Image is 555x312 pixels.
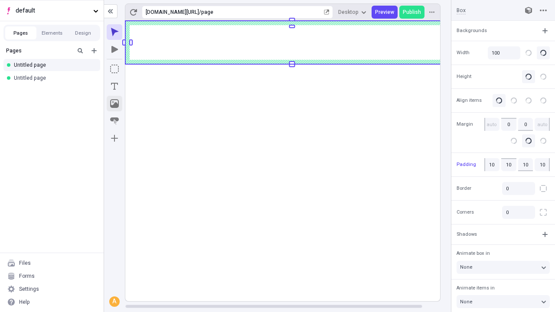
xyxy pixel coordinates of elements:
div: Settings [19,286,39,292]
button: Add new [89,45,99,56]
button: Middle [507,94,520,107]
button: Preview [372,6,398,19]
button: Percentage [537,46,550,59]
span: Corners [457,209,474,216]
input: auto [518,118,533,131]
div: [URL][DOMAIN_NAME] [146,9,199,16]
div: A [110,297,119,306]
div: Files [19,260,31,266]
button: Box [107,61,122,77]
span: Preview [375,9,394,16]
button: Space between [537,94,550,107]
span: Border [457,185,471,192]
span: Backgrounds [457,27,487,34]
div: Help [19,299,30,305]
input: Box [457,6,513,14]
button: Align right [537,134,550,147]
input: auto [535,118,550,131]
div: / [199,9,201,16]
span: Animate items in [457,284,495,292]
span: Width [457,49,470,56]
span: Shadows [457,231,477,238]
button: None [457,295,550,308]
div: Untitled page [14,62,93,68]
button: Text [107,78,122,94]
span: Align items [457,97,482,104]
button: Elements [36,26,68,39]
span: None [460,263,473,271]
button: Publish [399,6,424,19]
input: auto [484,118,499,131]
div: Untitled page [14,75,93,81]
span: Animate box in [457,250,490,257]
button: None [457,261,550,274]
button: Design [68,26,99,39]
button: Pixels [522,46,535,59]
div: page [201,9,322,16]
button: Desktop [335,6,370,19]
button: Top [493,94,506,107]
button: Bottom [522,94,535,107]
span: default [16,6,90,16]
input: auto [501,118,516,131]
span: Publish [403,9,421,16]
button: Button [107,113,122,129]
span: Margin [457,121,473,128]
span: Height [457,73,471,80]
button: Auto [522,70,535,83]
span: Padding [457,161,476,168]
div: Pages [6,47,72,54]
button: Align center [522,134,535,147]
button: Stretch [537,70,550,83]
button: Image [107,96,122,111]
button: Pages [5,26,36,39]
div: Forms [19,273,35,279]
button: Align left [507,134,520,147]
span: None [460,298,473,305]
span: Desktop [338,9,359,16]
